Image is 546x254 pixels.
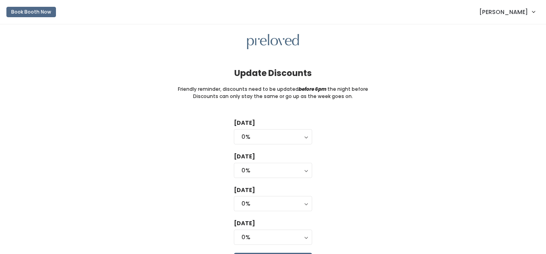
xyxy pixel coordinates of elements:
[234,68,312,78] h4: Update Discounts
[234,219,255,228] label: [DATE]
[234,129,312,144] button: 0%
[6,7,56,17] button: Book Booth Now
[234,196,312,211] button: 0%
[241,166,305,175] div: 0%
[479,8,528,16] span: [PERSON_NAME]
[241,233,305,242] div: 0%
[241,132,305,141] div: 0%
[299,86,327,92] i: before 6pm
[234,152,255,161] label: [DATE]
[471,3,543,20] a: [PERSON_NAME]
[234,163,312,178] button: 0%
[234,119,255,127] label: [DATE]
[234,230,312,245] button: 0%
[193,93,353,100] small: Discounts can only stay the same or go up as the week goes on.
[234,186,255,194] label: [DATE]
[178,86,368,93] small: Friendly reminder, discounts need to be updated the night before
[6,3,56,21] a: Book Booth Now
[241,199,305,208] div: 0%
[247,34,299,50] img: preloved logo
